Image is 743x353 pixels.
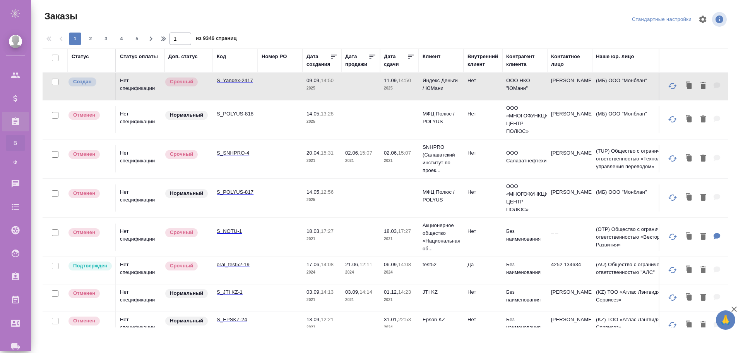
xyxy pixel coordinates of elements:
button: Клонировать [682,317,697,333]
p: Нормальный [170,317,203,325]
p: 17:27 [321,228,334,234]
p: Без наименования [506,261,543,276]
p: Создан [73,78,92,86]
span: 5 [131,35,143,43]
td: (KZ) ТОО «Атлас Лэнгвидж Сервисез» [592,284,685,312]
button: 2 [84,33,97,45]
p: S_SNHPRO-4 [217,149,254,157]
span: из 9346 страниц [196,34,237,45]
p: Нет [467,188,498,196]
td: [PERSON_NAME] [547,184,592,212]
p: Да [467,261,498,269]
td: _ _ [547,224,592,251]
p: 14:08 [321,262,334,267]
button: Удалить [697,151,710,167]
button: Удалить [697,290,710,306]
p: 21.06, [345,262,360,267]
p: S_EPSKZ-24 [217,316,254,324]
p: ООО «МНОГОФУНКЦИОНАЛЬНЫЙ ЦЕНТР ПОЛЮС» [506,104,543,135]
div: Дата создания [306,53,330,68]
div: Выставляется автоматически, если на указанный объем услуг необходимо больше времени в стандартном... [164,149,209,160]
p: 2021 [306,235,337,243]
button: Клонировать [682,229,697,245]
button: Клонировать [682,262,697,278]
div: Статус по умолчанию для стандартных заказов [164,316,209,326]
p: Отменен [73,189,95,197]
p: Нет [467,110,498,118]
div: Дата продажи [345,53,368,68]
p: 17:27 [398,228,411,234]
button: Обновить [663,261,682,279]
p: 11.09, [384,77,398,83]
p: 2021 [384,157,415,165]
div: Выставляет КМ после уточнения всех необходимых деталей и получения согласия клиента на запуск. С ... [68,261,111,271]
p: Отменен [73,111,95,119]
button: Клонировать [682,190,697,206]
p: 18.03, [384,228,398,234]
p: 2025 [306,196,337,204]
p: 2021 [306,296,337,304]
td: 4252 134634 [547,257,592,284]
p: Нет [467,316,498,324]
p: 2024 [306,269,337,276]
p: 2024 [345,269,376,276]
span: 🙏 [719,312,732,328]
p: 12:11 [360,262,372,267]
td: Нет спецификации [116,312,164,339]
span: Ф [10,158,21,166]
p: Без наименования [506,316,543,331]
div: Выставляется автоматически при создании заказа [68,77,111,87]
p: 15:07 [398,150,411,156]
td: [PERSON_NAME] [547,106,592,133]
p: 13.09, [306,317,321,322]
p: Нет [467,77,498,84]
p: ООО Салаватнефтехимпроект [506,149,543,165]
td: Нет спецификации [116,257,164,284]
div: Выставляет КМ после отмены со стороны клиента. Если уже после запуска – КМ пишет ПМу про отмену, ... [68,288,111,299]
button: 4 [115,33,128,45]
div: Контактное лицо [551,53,588,68]
button: Обновить [663,316,682,334]
p: S_JTI KZ-1 [217,288,254,296]
p: 20.04, [306,150,321,156]
p: Отменен [73,229,95,236]
div: Статус по умолчанию для стандартных заказов [164,288,209,299]
td: (TUP) Общество с ограниченной ответственностью «Технологии управления переводом» [592,143,685,174]
p: S_NOTU-1 [217,227,254,235]
td: Нет спецификации [116,184,164,212]
div: Статус по умолчанию для стандартных заказов [164,110,209,121]
td: [PERSON_NAME] [547,284,592,312]
p: Срочный [170,262,193,270]
div: Внутренний клиент [467,53,498,68]
a: В [6,135,25,151]
td: (OTP) Общество с ограниченной ответственностью «Вектор Развития» [592,222,685,253]
p: 02.06, [345,150,360,156]
span: 3 [100,35,112,43]
p: 12:21 [321,317,334,322]
div: Контрагент клиента [506,53,543,68]
div: Статус оплаты [120,53,158,60]
p: Epson KZ [423,316,460,324]
a: Ф [6,155,25,170]
p: Нет [467,227,498,235]
p: Отменен [73,289,95,297]
button: Обновить [663,188,682,207]
p: 14:14 [360,289,372,295]
span: 4 [115,35,128,43]
div: Выставляется автоматически, если на указанный объем услуг необходимо больше времени в стандартном... [164,261,209,271]
button: Клонировать [682,151,697,167]
p: ООО НКО "ЮМани" [506,77,543,92]
div: Выставляется автоматически, если на указанный объем услуг необходимо больше времени в стандартном... [164,227,209,238]
p: 2025 [306,118,337,126]
p: 14:13 [321,289,334,295]
td: [PERSON_NAME] [547,312,592,339]
button: Обновить [663,288,682,307]
p: 22:53 [398,317,411,322]
td: [PERSON_NAME] [547,73,592,100]
button: Удалить [697,112,710,127]
p: S_POLYUS-817 [217,188,254,196]
p: S_POLYUS-818 [217,110,254,118]
p: 2023 [306,324,337,331]
p: Акционерное общество «Национальная об... [423,222,460,253]
div: Статус [72,53,89,60]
